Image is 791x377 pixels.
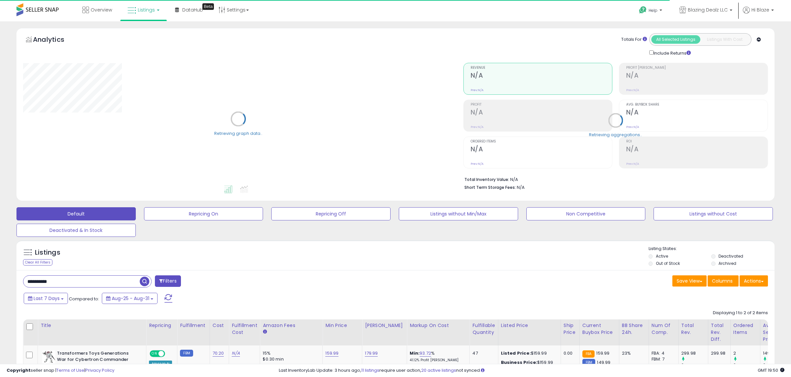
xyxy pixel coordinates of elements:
[420,350,431,357] a: 93.72
[149,322,174,329] div: Repricing
[597,359,610,365] span: 149.99
[325,350,338,357] a: 159.99
[232,350,240,357] a: N/A
[718,253,743,259] label: Deactivated
[763,322,787,343] div: Avg Selling Price
[180,322,207,329] div: Fulfillment
[740,275,768,287] button: Actions
[681,322,705,336] div: Total Rev.
[672,275,707,287] button: Save View
[654,207,773,220] button: Listings without Cost
[596,350,609,356] span: 159.99
[763,362,790,368] div: 0
[263,322,320,329] div: Amazon Fees
[501,360,556,365] div: $159.99
[35,248,60,257] h5: Listings
[718,261,736,266] label: Archived
[589,132,642,138] div: Retrieving aggregations..
[681,362,708,368] div: 0
[202,3,214,10] div: Tooltip anchor
[33,35,77,46] h5: Analytics
[751,7,769,13] span: Hi Blaze
[582,359,595,366] small: FBM
[214,130,262,136] div: Retrieving graph data..
[7,367,31,373] strong: Copyright
[24,293,68,304] button: Last 7 Days
[263,329,267,335] small: Amazon Fees.
[733,322,757,336] div: Ordered Items
[652,356,673,362] div: FBM: 7
[621,37,647,43] div: Totals For
[649,8,658,13] span: Help
[144,207,263,220] button: Repricing On
[42,350,55,364] img: 41aQmZzs93L._SL40_.jpg
[652,322,676,336] div: Num of Comp.
[410,350,420,356] b: Min:
[182,7,203,13] span: DataHub
[69,296,99,302] span: Compared to:
[180,350,193,357] small: FBM
[763,350,790,356] div: 149.99
[41,322,143,329] div: Title
[582,322,616,336] div: Current Buybox Price
[743,7,774,21] a: Hi Blaze
[651,35,700,44] button: All Selected Listings
[472,322,495,336] div: Fulfillable Quantity
[501,350,531,356] b: Listed Price:
[649,246,775,252] p: Listing States:
[708,275,739,287] button: Columns
[155,275,181,287] button: Filters
[34,295,60,302] span: Last 7 Days
[501,359,537,365] b: Business Price:
[232,322,257,336] div: Fulfillment Cost
[138,7,155,13] span: Listings
[733,362,760,368] div: 0
[56,367,84,373] a: Terms of Use
[634,1,669,21] a: Help
[421,367,456,373] a: 20 active listings
[23,259,52,265] div: Clear All Filters
[711,350,725,356] div: 299.98
[149,361,172,366] div: Amazon AI
[582,350,595,358] small: FBA
[681,350,708,356] div: 299.98
[622,322,646,336] div: BB Share 24h.
[410,350,464,363] div: %
[688,7,728,13] span: Blazing Dealz LLC
[16,207,136,220] button: Default
[564,322,577,336] div: Ship Price
[644,49,699,56] div: Include Returns
[410,322,467,329] div: Markup on Cost
[407,319,470,345] th: The percentage added to the cost of goods (COGS) that forms the calculator for Min & Max prices.
[213,322,226,329] div: Cost
[263,356,317,362] div: $0.30 min
[164,351,175,357] span: OFF
[526,207,646,220] button: Non Competitive
[213,350,224,357] a: 70.20
[85,367,114,373] a: Privacy Policy
[410,358,464,363] p: 41.12% Profit [PERSON_NAME]
[91,7,112,13] span: Overview
[399,207,518,220] button: Listings without Min/Max
[7,367,114,374] div: seller snap | |
[365,322,404,329] div: [PERSON_NAME]
[271,207,391,220] button: Repricing Off
[361,367,379,373] a: 11 listings
[325,322,359,329] div: Min Price
[656,261,680,266] label: Out of Stock
[622,350,644,356] div: 23%
[652,350,673,356] div: FBA: 4
[279,367,784,374] div: Last InventoryLab Update: 3 hours ago, require user action, not synced.
[711,322,728,343] div: Total Rev. Diff.
[102,293,158,304] button: Aug-25 - Aug-31
[472,350,493,356] div: 47
[501,322,558,329] div: Listed Price
[758,367,784,373] span: 2025-09-8 19:50 GMT
[263,350,317,356] div: 15%
[712,278,733,284] span: Columns
[733,350,760,356] div: 2
[713,310,768,316] div: Displaying 1 to 2 of 2 items
[501,350,556,356] div: $159.99
[700,35,749,44] button: Listings With Cost
[365,350,378,357] a: 179.99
